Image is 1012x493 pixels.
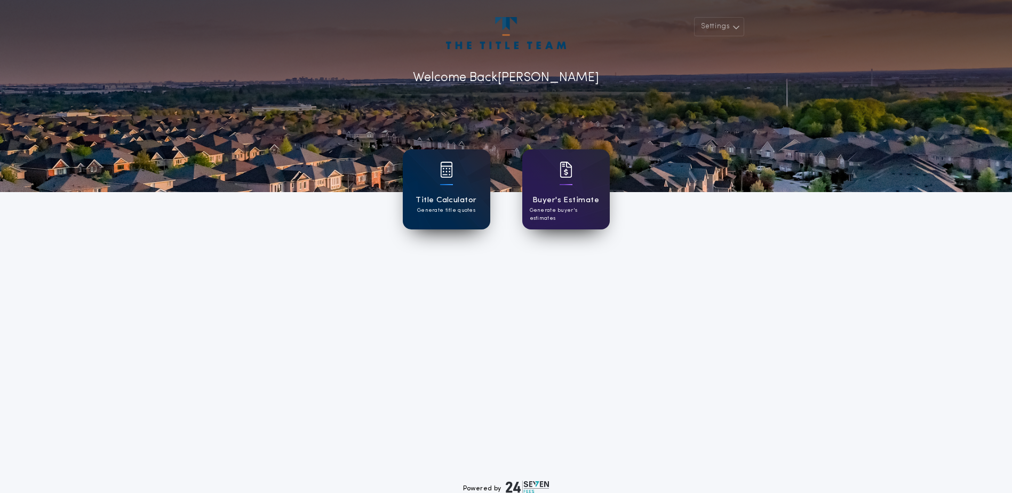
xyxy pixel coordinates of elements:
[440,162,453,178] img: card icon
[530,206,602,222] p: Generate buyer's estimates
[522,149,610,229] a: card iconBuyer's EstimateGenerate buyer's estimates
[416,194,476,206] h1: Title Calculator
[532,194,599,206] h1: Buyer's Estimate
[694,17,744,36] button: Settings
[417,206,475,214] p: Generate title quotes
[446,17,565,49] img: account-logo
[413,68,599,88] p: Welcome Back [PERSON_NAME]
[403,149,490,229] a: card iconTitle CalculatorGenerate title quotes
[560,162,572,178] img: card icon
